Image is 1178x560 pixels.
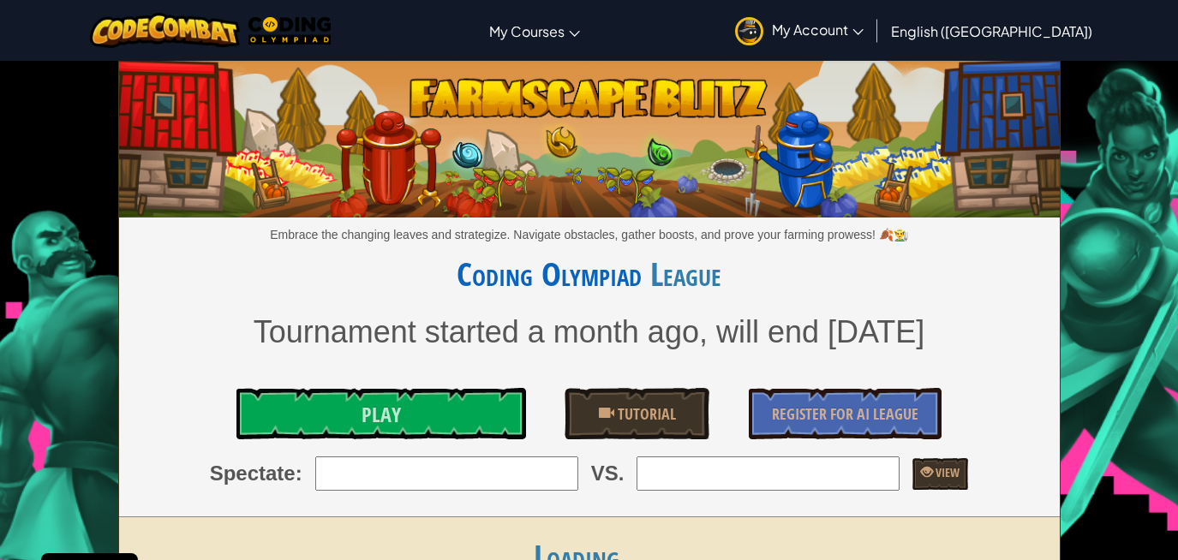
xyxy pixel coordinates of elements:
[210,459,296,488] span: Spectate
[882,8,1101,54] a: English ([GEOGRAPHIC_DATA])
[891,22,1092,40] span: English ([GEOGRAPHIC_DATA])
[481,8,589,54] a: My Courses
[727,3,872,57] a: My Account
[119,226,1060,243] p: Embrace the changing leaves and strategize. Navigate obstacles, gather boosts, and prove your far...
[614,403,676,425] span: Tutorial
[772,403,918,425] span: Register for AI League
[296,459,302,488] span: :
[489,22,565,40] span: My Courses
[119,54,1060,217] img: Farmscape
[933,464,960,480] span: View
[591,459,625,488] span: VS.
[457,251,642,296] a: Coding Olympiad
[749,388,942,439] a: Register for AI League
[565,388,709,439] a: Tutorial
[90,13,240,48] img: CodeCombat logo
[248,17,331,45] img: MTO Coding Olympiad logo
[735,17,763,45] img: avatar
[254,314,699,349] span: Tournament started a month ago
[362,401,401,428] span: Play
[772,21,864,39] span: My Account
[642,251,721,296] span: League
[699,314,924,349] span: , will end [DATE]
